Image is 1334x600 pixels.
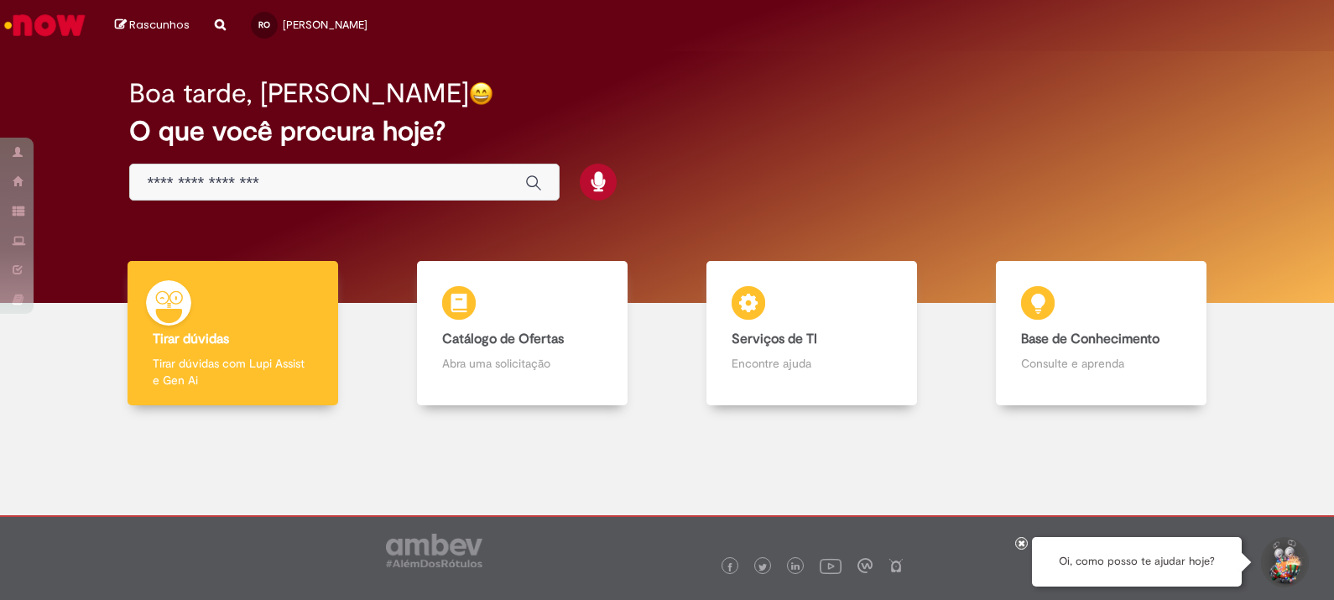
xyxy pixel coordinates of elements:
[758,563,767,571] img: logo_footer_twitter.png
[791,562,800,572] img: logo_footer_linkedin.png
[129,79,469,108] h2: Boa tarde, [PERSON_NAME]
[378,261,667,406] a: Catálogo de Ofertas Abra uma solicitação
[732,331,817,347] b: Serviços de TI
[258,19,270,30] span: RO
[153,355,312,389] p: Tirar dúvidas com Lupi Assist e Gen Ai
[469,81,493,106] img: happy-face.png
[129,117,1204,146] h2: O que você procura hoje?
[956,261,1246,406] a: Base de Conhecimento Consulte e aprenda
[888,558,904,573] img: logo_footer_naosei.png
[115,18,190,34] a: Rascunhos
[2,8,88,42] img: ServiceNow
[442,355,602,372] p: Abra uma solicitação
[129,17,190,33] span: Rascunhos
[1021,331,1159,347] b: Base de Conhecimento
[283,18,367,32] span: [PERSON_NAME]
[732,355,891,372] p: Encontre ajuda
[88,261,378,406] a: Tirar dúvidas Tirar dúvidas com Lupi Assist e Gen Ai
[1258,537,1309,587] button: Iniciar Conversa de Suporte
[857,558,873,573] img: logo_footer_workplace.png
[820,555,842,577] img: logo_footer_youtube.png
[726,563,734,571] img: logo_footer_facebook.png
[1032,537,1242,587] div: Oi, como posso te ajudar hoje?
[153,331,229,347] b: Tirar dúvidas
[442,331,564,347] b: Catálogo de Ofertas
[386,534,482,567] img: logo_footer_ambev_rotulo_gray.png
[1021,355,1180,372] p: Consulte e aprenda
[667,261,956,406] a: Serviços de TI Encontre ajuda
